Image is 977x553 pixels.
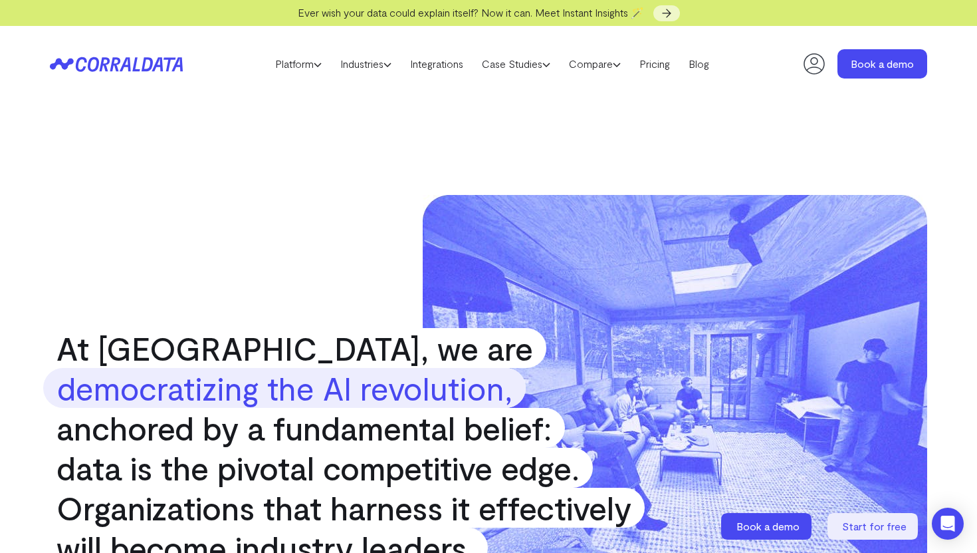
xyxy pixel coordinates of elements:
span: anchored by a fundamental belief: [43,408,565,448]
a: Industries [331,54,401,74]
a: Start for free [827,513,921,540]
strong: democratizing the AI revolution, [43,368,526,408]
a: Pricing [630,54,679,74]
a: Book a demo [721,513,814,540]
div: Open Intercom Messenger [932,508,964,540]
span: At [GEOGRAPHIC_DATA], we are [43,328,546,368]
span: Book a demo [736,520,800,532]
span: data is the pivotal competitive edge. [43,448,593,488]
a: Blog [679,54,718,74]
a: Case Studies [473,54,560,74]
span: Organizations that harness it effectively [43,488,645,528]
a: Compare [560,54,630,74]
span: Ever wish your data could explain itself? Now it can. Meet Instant Insights 🪄 [298,6,644,19]
a: Platform [266,54,331,74]
a: Book a demo [837,49,927,79]
span: Start for free [842,520,907,532]
a: Integrations [401,54,473,74]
